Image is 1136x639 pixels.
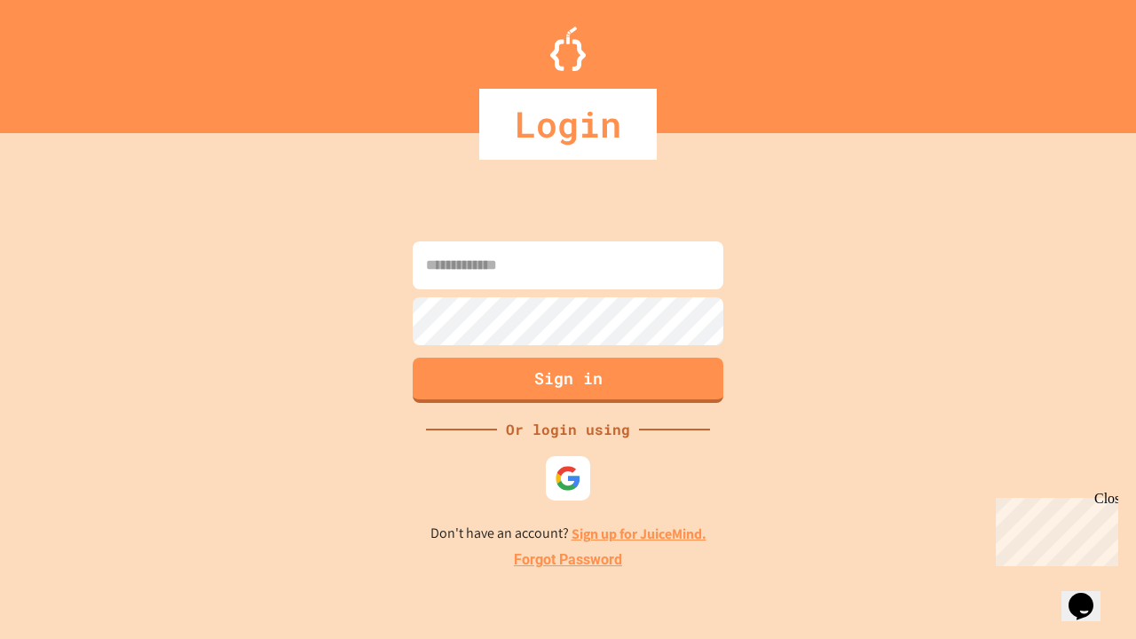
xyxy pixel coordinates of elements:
img: google-icon.svg [555,465,581,492]
button: Sign in [413,358,723,403]
div: Login [479,89,657,160]
img: Logo.svg [550,27,586,71]
a: Sign up for JuiceMind. [572,525,706,543]
div: Or login using [497,419,639,440]
iframe: chat widget [1061,568,1118,621]
iframe: chat widget [989,491,1118,566]
a: Forgot Password [514,549,622,571]
p: Don't have an account? [430,523,706,545]
div: Chat with us now!Close [7,7,122,113]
